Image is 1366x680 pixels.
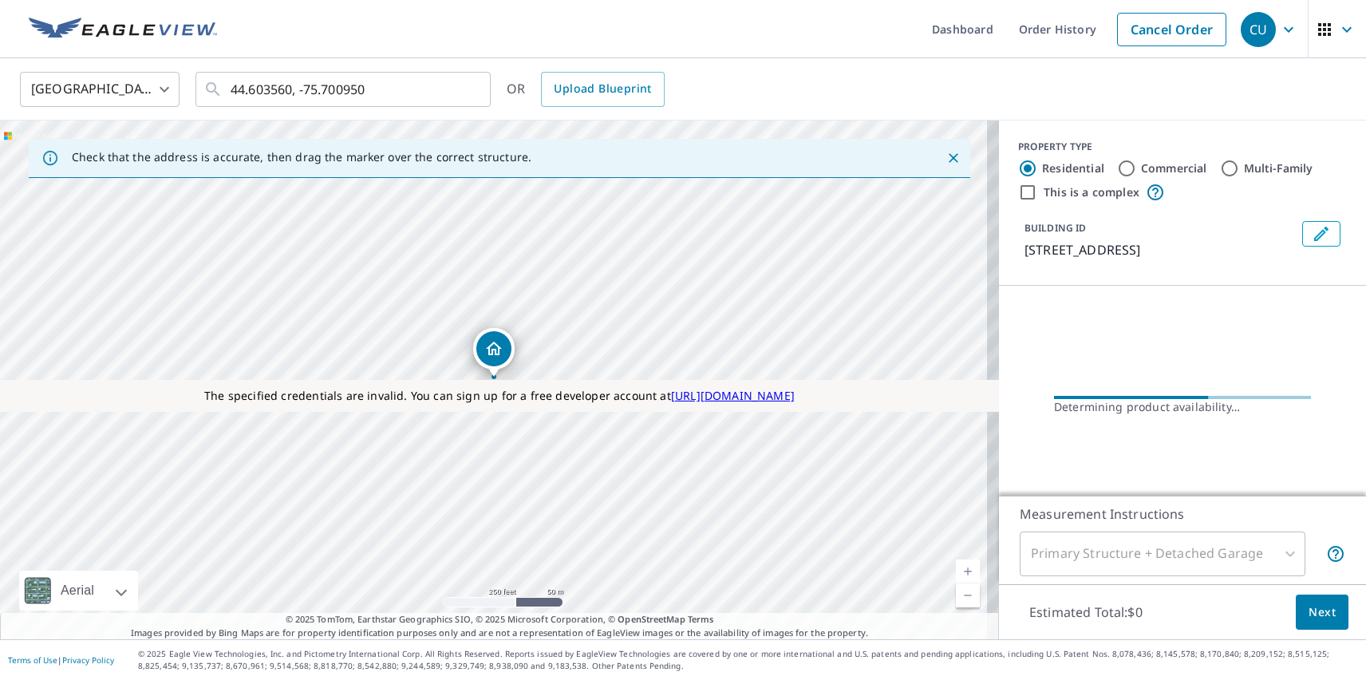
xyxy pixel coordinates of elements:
[1020,532,1305,576] div: Primary Structure + Detached Garage
[8,655,114,665] p: |
[19,571,138,611] div: Aerial
[1054,399,1311,415] div: Determining product availability…
[956,559,980,583] a: Current Level 17, Zoom In
[956,583,980,607] a: Current Level 17, Zoom Out
[688,613,714,625] a: Terms
[507,72,665,107] div: OR
[943,148,964,168] button: Close
[29,18,217,42] img: EV Logo
[1296,595,1348,631] button: Next
[20,67,180,112] div: [GEOGRAPHIC_DATA]
[1302,221,1340,247] button: Edit building 1
[1042,160,1104,176] label: Residential
[62,654,114,666] a: Privacy Policy
[473,328,515,378] div: Dropped pin, building 1, Residential property, 2441 PARKEDALE AVE BROCKVILLE ON K6V3G9
[541,72,664,107] a: Upload Blueprint
[138,648,1358,672] p: © 2025 Eagle View Technologies, Inc. and Pictometry International Corp. All Rights Reserved. Repo...
[671,388,795,403] a: [URL][DOMAIN_NAME]
[1141,160,1207,176] label: Commercial
[1017,595,1155,630] p: Estimated Total: $0
[1241,12,1276,47] div: CU
[1326,544,1345,563] span: Your report will include the primary structure and a detached garage if one exists.
[554,79,651,99] span: Upload Blueprint
[56,571,99,611] div: Aerial
[72,150,531,164] p: Check that the address is accurate, then drag the marker over the correct structure.
[286,613,714,627] span: © 2025 TomTom, Earthstar Geographics SIO, © 2025 Microsoft Corporation, ©
[1024,221,1086,235] p: BUILDING ID
[8,654,57,666] a: Terms of Use
[231,67,458,112] input: Search by address or latitude-longitude
[1044,184,1139,200] label: This is a complex
[1244,160,1313,176] label: Multi-Family
[1309,603,1336,623] span: Next
[1020,504,1345,524] p: Measurement Instructions
[618,613,685,625] a: OpenStreetMap
[1024,240,1296,259] p: [STREET_ADDRESS]
[1117,13,1226,46] a: Cancel Order
[1018,140,1347,154] div: PROPERTY TYPE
